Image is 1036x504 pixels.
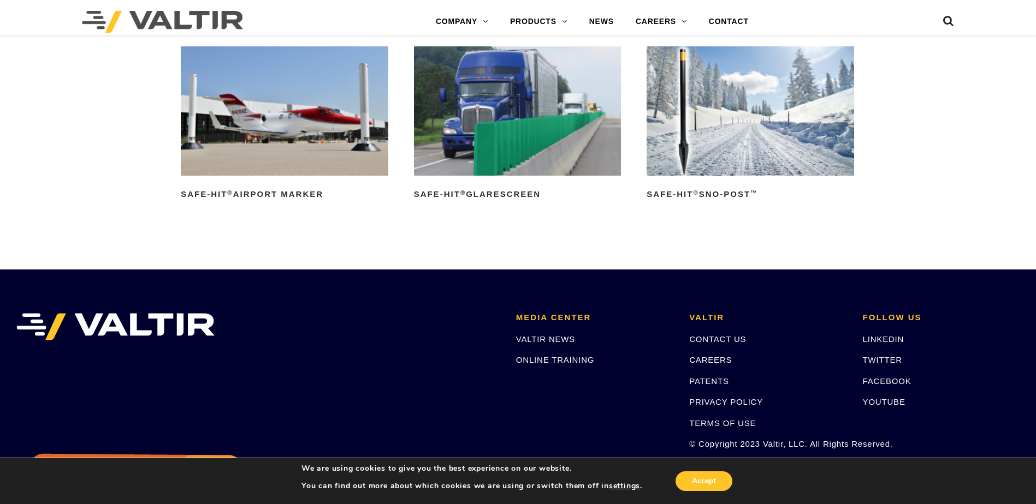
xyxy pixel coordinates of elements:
[516,313,673,322] h2: MEDIA CENTER
[647,46,854,203] a: Safe-Hit®Sno-Post™
[301,481,642,491] p: You can find out more about which cookies we are using or switch them off in .
[609,481,640,491] button: settings
[863,376,911,386] a: FACEBOOK
[181,46,388,203] a: Safe-Hit®Airport Marker
[863,334,904,344] a: LINKEDIN
[689,376,729,386] a: PATENTS
[689,313,846,322] h2: VALTIR
[689,334,746,344] a: CONTACT US
[516,355,594,364] a: ONLINE TRAINING
[301,464,642,473] p: We are using cookies to give you the best experience on our website.
[414,185,621,203] h2: Safe-Hit Glarescreen
[625,11,698,33] a: CAREERS
[698,11,760,33] a: CONTACT
[460,189,466,196] sup: ®
[676,471,732,491] button: Accept
[227,189,233,196] sup: ®
[863,397,905,406] a: YOUTUBE
[863,313,1020,322] h2: FOLLOW US
[689,355,732,364] a: CAREERS
[689,418,756,428] a: TERMS OF USE
[425,11,499,33] a: COMPANY
[499,11,578,33] a: PRODUCTS
[16,313,215,340] img: VALTIR
[693,189,698,196] sup: ®
[82,11,243,33] img: Valtir
[414,46,621,203] a: Safe-Hit®Glarescreen
[863,355,902,364] a: TWITTER
[578,11,625,33] a: NEWS
[750,189,757,196] sup: ™
[516,334,575,344] a: VALTIR NEWS
[689,397,763,406] a: PRIVACY POLICY
[689,437,846,450] p: © Copyright 2023 Valtir, LLC. All Rights Reserved.
[647,185,854,203] h2: Safe-Hit Sno-Post
[181,185,388,203] h2: Safe-Hit Airport Marker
